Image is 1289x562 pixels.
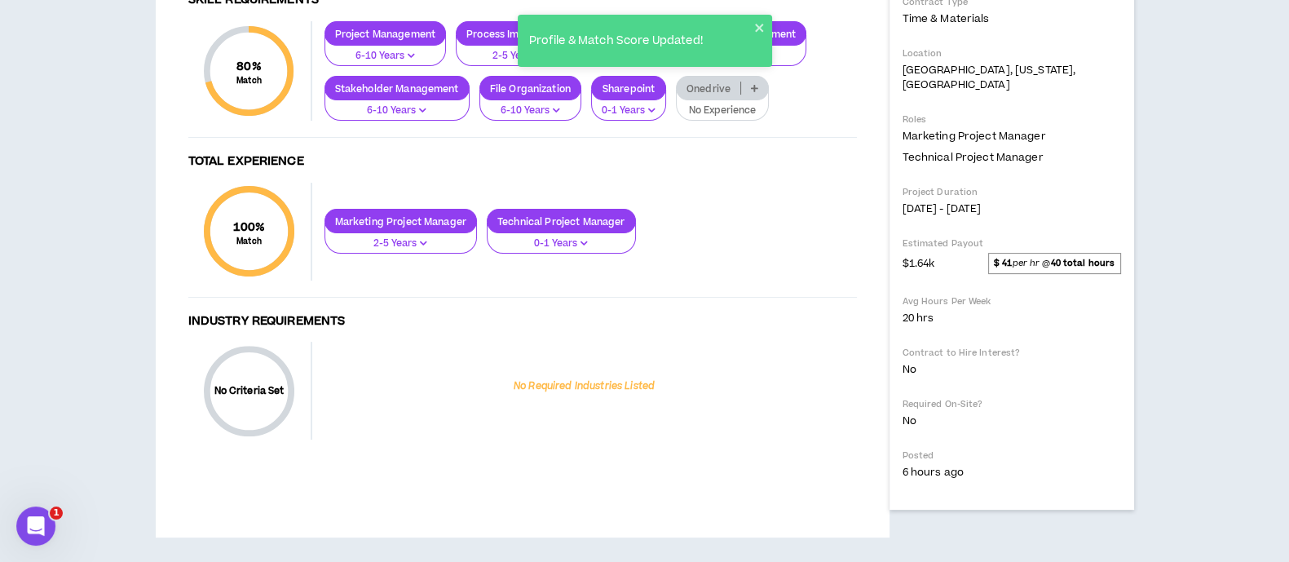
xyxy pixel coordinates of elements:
[903,254,935,273] span: $1.64k
[903,201,1121,216] p: [DATE] - [DATE]
[335,104,459,118] p: 6-10 Years
[592,82,665,95] p: Sharepoint
[903,186,1121,198] p: Project Duration
[16,507,55,546] iframe: Intercom live chat
[325,215,477,228] p: Marketing Project Manager
[205,384,294,398] p: No Criteria Set
[903,362,1121,377] p: No
[903,414,1121,428] p: No
[988,253,1121,274] span: per hr @
[602,104,656,118] p: 0-1 Years
[335,237,467,251] p: 2-5 Years
[188,314,857,330] h4: Industry Requirements
[457,28,582,40] p: Process Improvement
[686,104,758,118] p: No Experience
[236,75,262,86] small: Match
[324,90,470,121] button: 6-10 Years
[497,237,625,251] p: 0-1 Years
[903,150,1044,165] span: Technical Project Manager
[514,379,655,394] p: No Required Industries Listed
[325,82,469,95] p: Stakeholder Management
[325,28,446,40] p: Project Management
[233,236,266,247] small: Match
[903,465,1121,480] p: 6 hours ago
[480,82,580,95] p: File Organization
[903,449,1121,462] p: Posted
[903,311,1121,325] p: 20 hrs
[324,223,478,254] button: 2-5 Years
[233,219,266,236] span: 100 %
[591,90,666,121] button: 0-1 Years
[677,82,740,95] p: Onedrive
[994,257,1012,269] strong: $ 41
[903,398,1121,410] p: Required On-Site?
[488,215,635,228] p: Technical Project Manager
[466,49,572,64] p: 2-5 Years
[524,28,754,55] div: Profile & Match Score Updated!
[490,104,571,118] p: 6-10 Years
[456,35,583,66] button: 2-5 Years
[903,47,1121,60] p: Location
[903,237,1121,250] p: Estimated Payout
[487,223,636,254] button: 0-1 Years
[1050,257,1115,269] strong: 40 total hours
[903,113,1121,126] p: Roles
[479,90,581,121] button: 6-10 Years
[50,507,63,520] span: 1
[903,11,1121,26] p: Time & Materials
[676,90,769,121] button: No Experience
[236,58,262,75] span: 80 %
[903,129,1046,144] span: Marketing Project Manager
[903,63,1121,92] p: [GEOGRAPHIC_DATA], [US_STATE], [GEOGRAPHIC_DATA]
[188,154,857,170] h4: Total Experience
[903,347,1121,359] p: Contract to Hire Interest?
[754,21,766,34] button: close
[324,35,447,66] button: 6-10 Years
[903,295,1121,308] p: Avg Hours Per Week
[335,49,436,64] p: 6-10 Years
